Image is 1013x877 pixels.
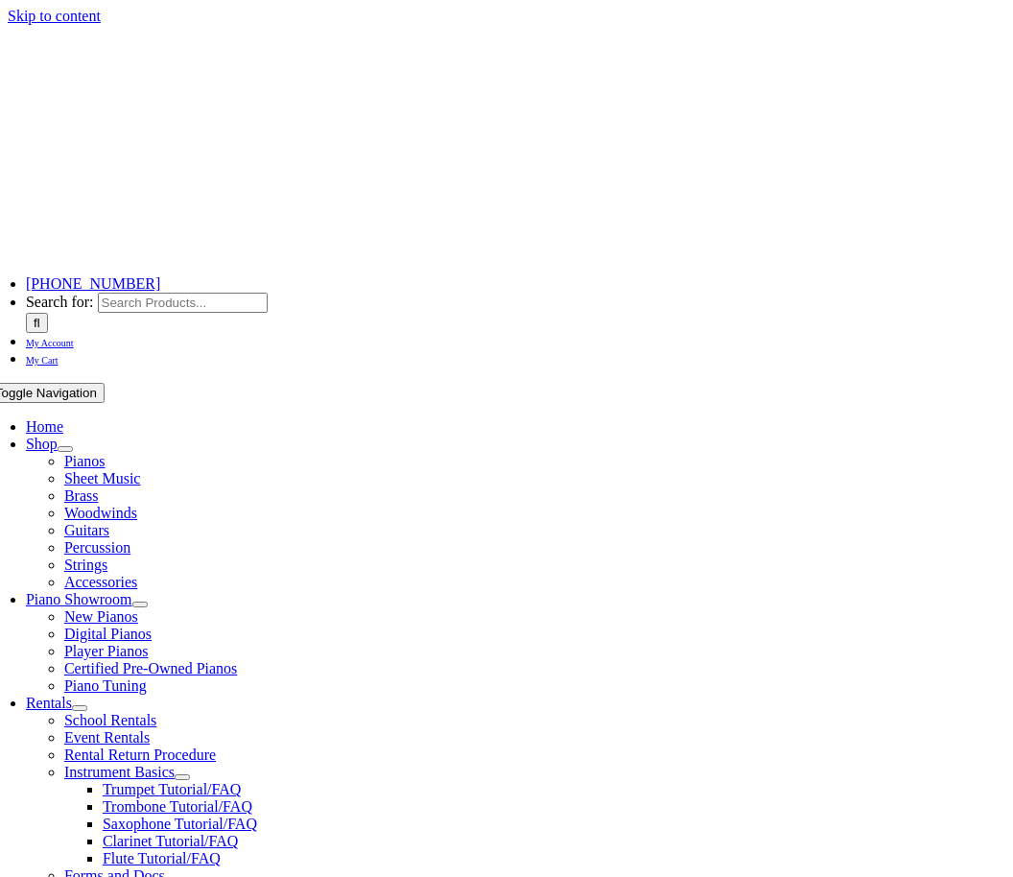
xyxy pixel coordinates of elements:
[64,626,152,642] a: Digital Pianos
[64,574,137,590] a: Accessories
[64,487,99,504] a: Brass
[8,8,101,24] a: Skip to content
[26,418,63,435] a: Home
[103,833,239,849] a: Clarinet Tutorial/FAQ
[72,705,87,711] button: Open submenu of Rentals
[64,557,107,573] a: Strings
[64,712,156,728] a: School Rentals
[64,470,141,486] a: Sheet Music
[132,602,148,607] button: Open submenu of Piano Showroom
[64,539,130,556] a: Percussion
[103,798,252,815] a: Trombone Tutorial/FAQ
[26,591,132,607] a: Piano Showroom
[98,293,268,313] input: Search Products...
[26,338,74,348] span: My Account
[64,453,106,469] a: Pianos
[26,294,94,310] span: Search for:
[64,643,149,659] a: Player Pianos
[103,816,257,832] a: Saxophone Tutorial/FAQ
[64,522,109,538] a: Guitars
[103,781,241,797] a: Trumpet Tutorial/FAQ
[64,505,137,521] a: Woodwinds
[26,350,59,367] a: My Cart
[64,729,150,746] a: Event Rentals
[26,313,48,333] input: Search
[26,355,59,366] span: My Cart
[103,850,221,866] a: Flute Tutorial/FAQ
[64,747,216,763] a: Rental Return Procedure
[26,275,160,292] a: [PHONE_NUMBER]
[175,774,190,780] button: Open submenu of Instrument Basics
[26,695,72,711] a: Rentals
[58,446,73,452] button: Open submenu of Shop
[26,436,58,452] a: Shop
[64,608,138,625] a: New Pianos
[26,333,74,349] a: My Account
[64,660,237,676] a: Certified Pre-Owned Pianos
[64,764,175,780] a: Instrument Basics
[64,677,147,694] a: Piano Tuning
